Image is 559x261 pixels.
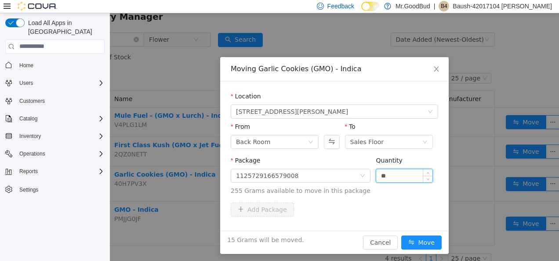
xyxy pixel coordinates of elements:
[235,110,246,117] label: To
[453,1,552,11] p: Baush-42017104 [PERSON_NAME]
[2,59,108,72] button: Home
[16,113,105,124] span: Catalog
[2,148,108,160] button: Operations
[441,1,447,11] span: B4
[16,60,37,71] a: Home
[318,96,323,102] i: icon: down
[214,122,229,136] button: Swap
[121,80,151,87] label: Location
[291,222,332,236] button: icon: swapMove
[19,168,38,175] span: Reports
[16,113,41,124] button: Catalog
[16,131,105,141] span: Inventory
[16,149,49,159] button: Operations
[313,163,323,169] span: Decrease Value
[266,144,293,151] label: Quantity
[19,186,38,193] span: Settings
[2,183,108,196] button: Settings
[121,144,150,151] label: Package
[25,18,105,36] span: Load All Apps in [GEOGRAPHIC_DATA]
[396,1,430,11] p: Mr.GoodBud
[313,156,323,163] span: Increase Value
[19,133,41,140] span: Inventory
[19,150,45,157] span: Operations
[16,78,105,88] span: Users
[16,166,41,177] button: Reports
[16,78,36,88] button: Users
[316,165,319,168] i: icon: down
[126,122,160,135] div: Back Room
[314,44,339,69] button: Close
[16,60,105,71] span: Home
[361,2,380,11] input: Dark Mode
[16,166,105,177] span: Reports
[19,98,45,105] span: Customers
[327,2,354,11] span: Feedback
[19,62,33,69] span: Home
[266,156,323,169] input: Quantity
[16,96,48,106] a: Customers
[16,149,105,159] span: Operations
[126,156,189,169] div: 1125729166579008
[434,1,436,11] p: |
[18,2,57,11] img: Cova
[121,110,140,117] label: From
[121,189,184,203] button: icon: plusAdd Package
[240,122,274,135] div: Sales Floor
[126,92,238,105] span: 1710 Joe Harvey Blvd
[5,55,105,219] nav: Complex example
[121,51,328,61] div: Moving Garlic Cookies (GMO) - Indica
[316,158,319,161] i: icon: up
[16,95,105,106] span: Customers
[2,165,108,178] button: Reports
[2,77,108,89] button: Users
[323,52,330,59] i: icon: close
[16,184,105,195] span: Settings
[253,222,288,236] button: Cancel
[2,130,108,142] button: Inventory
[250,160,255,166] i: icon: down
[312,126,318,132] i: icon: down
[198,126,203,132] i: icon: down
[19,80,33,87] span: Users
[2,94,108,107] button: Customers
[2,112,108,125] button: Catalog
[19,115,37,122] span: Catalog
[16,185,42,195] a: Settings
[16,131,44,141] button: Inventory
[121,173,328,182] span: 255 Grams available to move in this package
[439,1,449,11] div: Baush-42017104 Richardson
[117,222,194,232] span: 15 Grams will be moved.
